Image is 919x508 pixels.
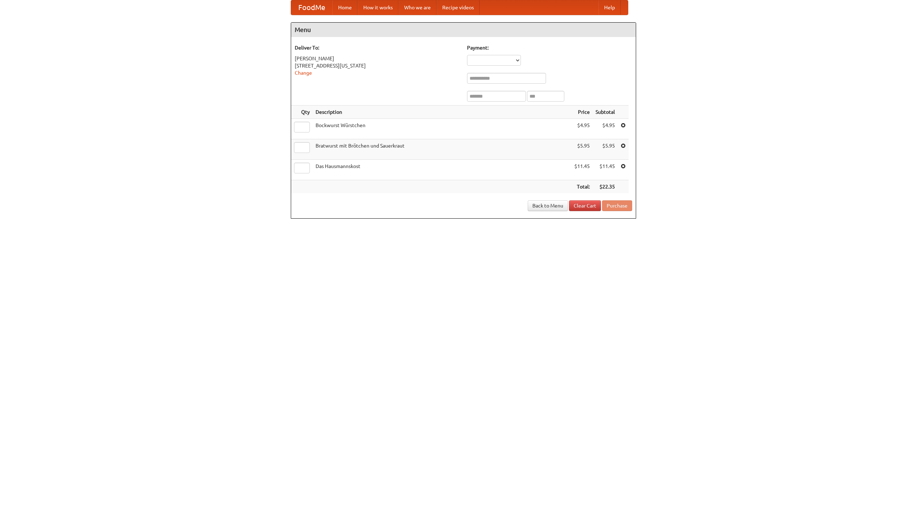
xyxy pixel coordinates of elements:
[437,0,480,15] a: Recipe videos
[295,55,460,62] div: [PERSON_NAME]
[602,200,632,211] button: Purchase
[398,0,437,15] a: Who we are
[593,139,618,160] td: $5.95
[593,160,618,180] td: $11.45
[332,0,358,15] a: Home
[593,106,618,119] th: Subtotal
[313,119,572,139] td: Bockwurst Würstchen
[291,0,332,15] a: FoodMe
[467,44,632,51] h5: Payment:
[569,200,601,211] a: Clear Cart
[598,0,621,15] a: Help
[313,139,572,160] td: Bratwurst mit Brötchen und Sauerkraut
[528,200,568,211] a: Back to Menu
[572,139,593,160] td: $5.95
[593,119,618,139] td: $4.95
[572,160,593,180] td: $11.45
[593,180,618,194] th: $22.35
[358,0,398,15] a: How it works
[572,180,593,194] th: Total:
[572,119,593,139] td: $4.95
[291,23,636,37] h4: Menu
[295,62,460,69] div: [STREET_ADDRESS][US_STATE]
[572,106,593,119] th: Price
[313,106,572,119] th: Description
[295,70,312,76] a: Change
[295,44,460,51] h5: Deliver To:
[291,106,313,119] th: Qty
[313,160,572,180] td: Das Hausmannskost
